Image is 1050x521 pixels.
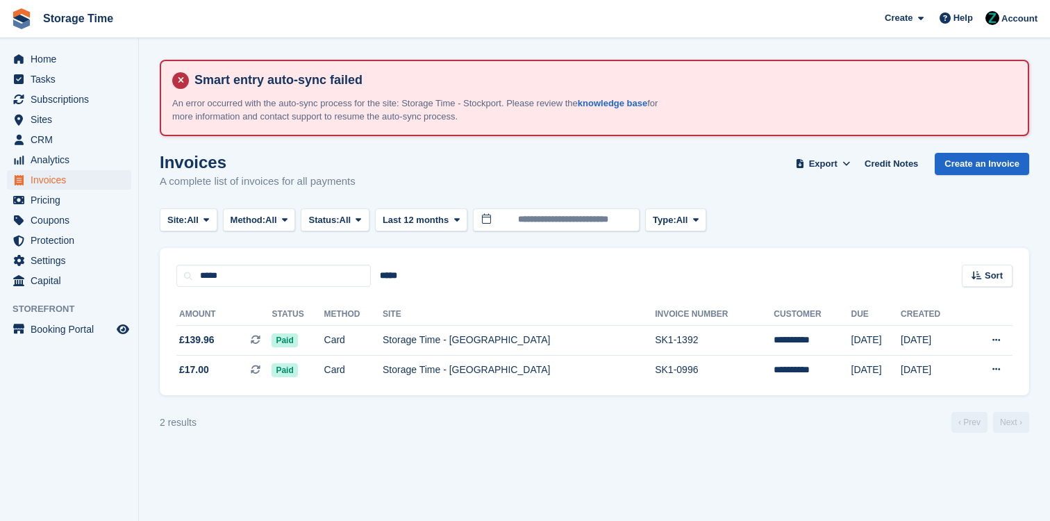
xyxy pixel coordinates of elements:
[578,98,647,108] a: knowledge base
[655,326,774,356] td: SK1-1392
[223,208,296,231] button: Method: All
[953,11,973,25] span: Help
[383,213,449,227] span: Last 12 months
[901,326,965,356] td: [DATE]
[383,326,655,356] td: Storage Time - [GEOGRAPHIC_DATA]
[179,363,209,377] span: £17.00
[949,412,1032,433] nav: Page
[7,170,131,190] a: menu
[7,271,131,290] a: menu
[301,208,369,231] button: Status: All
[985,11,999,25] img: Zain Sarwar
[31,271,114,290] span: Capital
[308,213,339,227] span: Status:
[31,190,114,210] span: Pricing
[31,130,114,149] span: CRM
[340,213,351,227] span: All
[324,304,383,326] th: Method
[176,304,272,326] th: Amount
[12,302,138,316] span: Storefront
[885,11,912,25] span: Create
[985,269,1003,283] span: Sort
[7,110,131,129] a: menu
[851,355,901,384] td: [DATE]
[324,355,383,384] td: Card
[383,304,655,326] th: Site
[31,320,114,339] span: Booking Portal
[859,153,924,176] a: Credit Notes
[851,304,901,326] th: Due
[31,210,114,230] span: Coupons
[7,231,131,250] a: menu
[31,170,114,190] span: Invoices
[375,208,467,231] button: Last 12 months
[160,153,356,172] h1: Invoices
[179,333,215,347] span: £139.96
[655,355,774,384] td: SK1-0996
[901,304,965,326] th: Created
[189,72,1017,88] h4: Smart entry auto-sync failed
[115,321,131,338] a: Preview store
[7,150,131,169] a: menu
[272,333,297,347] span: Paid
[31,251,114,270] span: Settings
[7,49,131,69] a: menu
[851,326,901,356] td: [DATE]
[231,213,266,227] span: Method:
[1001,12,1037,26] span: Account
[7,90,131,109] a: menu
[935,153,1029,176] a: Create an Invoice
[31,49,114,69] span: Home
[645,208,706,231] button: Type: All
[160,208,217,231] button: Site: All
[31,69,114,89] span: Tasks
[7,251,131,270] a: menu
[993,412,1029,433] a: Next
[11,8,32,29] img: stora-icon-8386f47178a22dfd0bd8f6a31ec36ba5ce8667c1dd55bd0f319d3a0aa187defe.svg
[167,213,187,227] span: Site:
[901,355,965,384] td: [DATE]
[324,326,383,356] td: Card
[160,415,197,430] div: 2 results
[272,304,324,326] th: Status
[809,157,837,171] span: Export
[265,213,277,227] span: All
[31,110,114,129] span: Sites
[272,363,297,377] span: Paid
[676,213,688,227] span: All
[7,320,131,339] a: menu
[31,90,114,109] span: Subscriptions
[160,174,356,190] p: A complete list of invoices for all payments
[653,213,676,227] span: Type:
[7,210,131,230] a: menu
[7,69,131,89] a: menu
[31,231,114,250] span: Protection
[187,213,199,227] span: All
[792,153,853,176] button: Export
[172,97,658,124] p: An error occurred with the auto-sync process for the site: Storage Time - Stockport. Please revie...
[31,150,114,169] span: Analytics
[655,304,774,326] th: Invoice Number
[7,130,131,149] a: menu
[37,7,119,30] a: Storage Time
[951,412,987,433] a: Previous
[774,304,851,326] th: Customer
[7,190,131,210] a: menu
[383,355,655,384] td: Storage Time - [GEOGRAPHIC_DATA]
